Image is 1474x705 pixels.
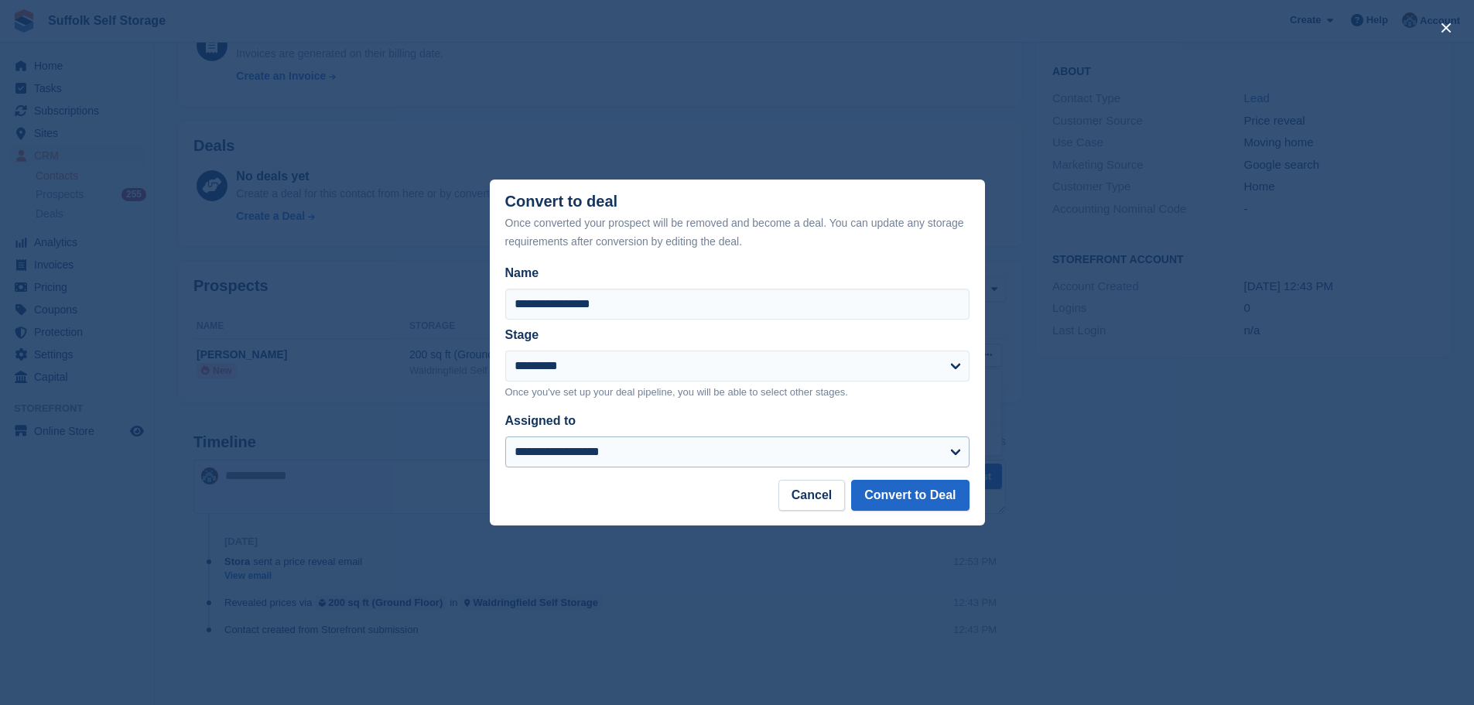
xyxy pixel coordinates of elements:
[505,385,970,400] p: Once you've set up your deal pipeline, you will be able to select other stages.
[851,480,969,511] button: Convert to Deal
[505,328,539,341] label: Stage
[505,414,576,427] label: Assigned to
[505,193,970,251] div: Convert to deal
[505,214,970,251] div: Once converted your prospect will be removed and become a deal. You can update any storage requir...
[778,480,845,511] button: Cancel
[1434,15,1459,40] button: close
[505,264,970,282] label: Name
